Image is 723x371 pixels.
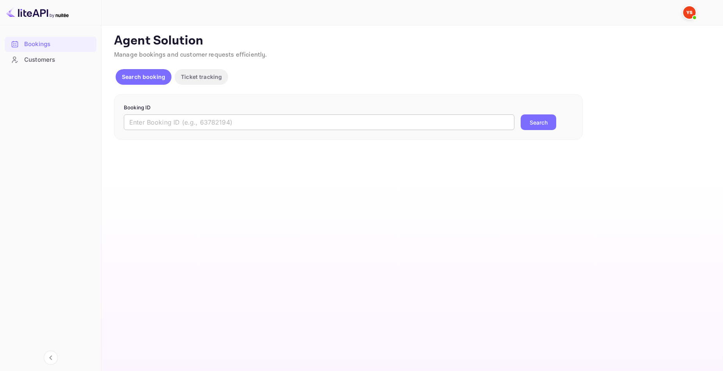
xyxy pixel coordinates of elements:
div: Customers [24,55,93,64]
p: Booking ID [124,104,573,112]
button: Collapse navigation [44,351,58,365]
p: Ticket tracking [181,73,222,81]
input: Enter Booking ID (e.g., 63782194) [124,114,514,130]
button: Search [521,114,556,130]
p: Agent Solution [114,33,709,49]
img: LiteAPI logo [6,6,69,19]
img: Yandex Support [683,6,696,19]
span: Manage bookings and customer requests efficiently. [114,51,267,59]
div: Bookings [5,37,96,52]
p: Search booking [122,73,165,81]
div: Customers [5,52,96,68]
a: Bookings [5,37,96,51]
div: Bookings [24,40,93,49]
a: Customers [5,52,96,67]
